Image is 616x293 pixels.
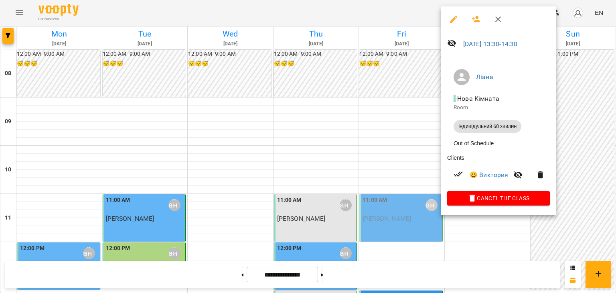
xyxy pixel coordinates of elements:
a: 😀 Виктория [470,170,509,180]
span: Cancel the class [454,193,543,203]
a: Ліана [476,73,493,81]
p: Room [454,104,543,112]
span: Індивідульний 60 хвилин [454,123,521,130]
svg: Paid [454,169,463,179]
ul: Clients [447,154,550,191]
a: [DATE] 13:30-14:30 [463,40,518,48]
li: Out of Schedule [447,136,550,151]
button: Cancel the class [447,191,550,206]
span: - Нова Кімната [454,95,501,102]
